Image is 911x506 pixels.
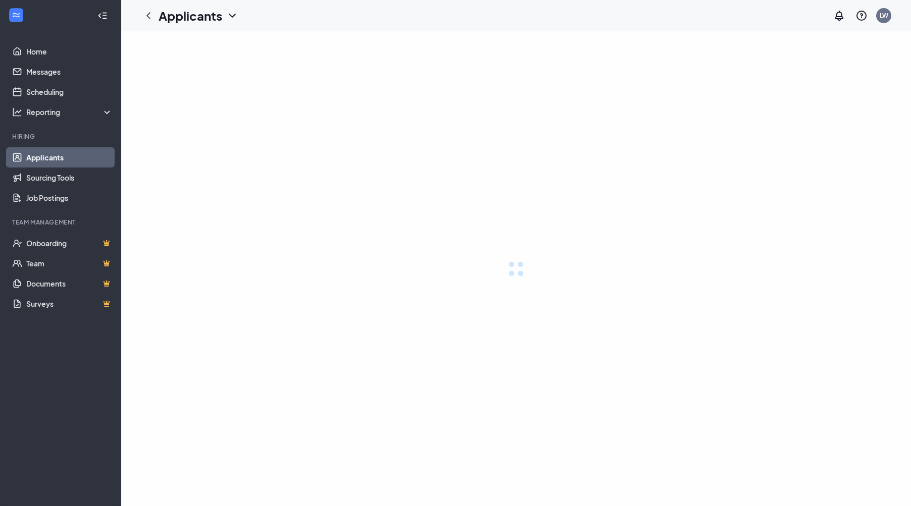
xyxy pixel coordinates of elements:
svg: ChevronDown [226,10,238,22]
a: TeamCrown [26,253,113,273]
h1: Applicants [159,7,222,24]
a: Job Postings [26,188,113,208]
a: OnboardingCrown [26,233,113,253]
div: LW [880,11,888,20]
svg: QuestionInfo [855,10,868,22]
svg: ChevronLeft [142,10,155,22]
a: Scheduling [26,82,113,102]
a: Messages [26,62,113,82]
svg: WorkstreamLogo [11,10,21,20]
a: SurveysCrown [26,294,113,314]
div: Team Management [12,218,111,227]
svg: Notifications [833,10,845,22]
a: Applicants [26,147,113,167]
svg: Collapse [97,11,108,21]
div: Reporting [26,107,113,117]
svg: Analysis [12,107,22,117]
a: Sourcing Tools [26,167,113,188]
a: Home [26,41,113,62]
div: Hiring [12,132,111,141]
a: DocumentsCrown [26,273,113,294]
